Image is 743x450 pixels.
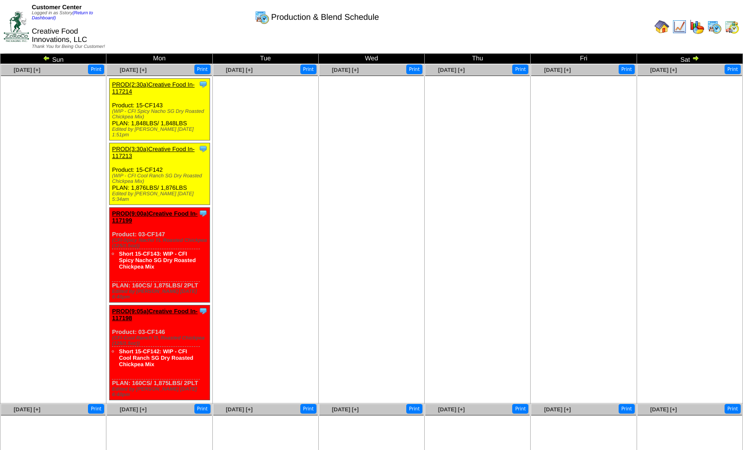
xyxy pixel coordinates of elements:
[110,208,210,303] div: Product: 03-CF147 PLAN: 160CS / 1,875LBS / 2PLT
[212,54,318,64] td: Tue
[112,109,210,120] div: (WIP - CFI Spicy Nacho SG Dry Roasted Chickpea Mix)
[650,67,677,73] a: [DATE] [+]
[512,404,528,414] button: Print
[650,406,677,413] a: [DATE] [+]
[725,64,741,74] button: Print
[318,54,424,64] td: Wed
[120,406,146,413] a: [DATE] [+]
[32,44,105,49] span: Thank You for Being Our Customer!
[112,386,210,397] div: Edited by [PERSON_NAME] [DATE] 6:40pm
[112,308,198,321] a: PROD(9:05a)Creative Food In-117198
[112,146,194,159] a: PROD(3:30a)Creative Food In-117213
[110,143,210,205] div: Product: 15-CF142 PLAN: 1,876LBS / 1,876LBS
[255,10,269,24] img: calendarprod.gif
[112,127,210,138] div: Edited by [PERSON_NAME] [DATE] 1:51pm
[194,404,211,414] button: Print
[32,4,82,11] span: Customer Center
[199,306,208,316] img: Tooltip
[655,19,669,34] img: home.gif
[672,19,687,34] img: line_graph.gif
[112,173,210,184] div: (WIP - CFI Cool Ranch SG Dry Roasted Chickpea Mix)
[425,54,531,64] td: Thu
[112,210,198,224] a: PROD(9:00a)Creative Food In-117199
[106,54,212,64] td: Mon
[707,19,722,34] img: calendarprod.gif
[619,404,635,414] button: Print
[512,64,528,74] button: Print
[14,406,41,413] a: [DATE] [+]
[4,11,29,42] img: ZoRoCo_Logo(Green%26Foil)%20jpg.webp
[619,64,635,74] button: Print
[725,19,739,34] img: calendarinout.gif
[112,335,210,346] div: (CFI-Cool Ranch TL Roasted Chickpea (125/1.5oz))
[32,28,87,44] span: Creative Food Innovations, LLC
[199,209,208,218] img: Tooltip
[692,54,699,62] img: arrowright.gif
[300,64,316,74] button: Print
[119,251,196,270] a: Short 15-CF143: WIP - CFI Spicy Nacho SG Dry Roasted Chickpea Mix
[32,11,93,21] span: Logged in as Sstory
[110,79,210,140] div: Product: 15-CF143 PLAN: 1,848LBS / 1,848LBS
[438,67,465,73] a: [DATE] [+]
[438,406,465,413] a: [DATE] [+]
[332,406,359,413] a: [DATE] [+]
[271,12,379,22] span: Production & Blend Schedule
[32,11,93,21] a: (Return to Dashboard)
[119,348,193,368] a: Short 15-CF142: WIP - CFI Cool Ranch SG Dry Roasted Chickpea Mix
[88,404,104,414] button: Print
[112,289,210,300] div: Edited by [PERSON_NAME] [DATE] 6:40pm
[531,54,637,64] td: Fri
[544,406,571,413] a: [DATE] [+]
[637,54,743,64] td: Sat
[120,67,146,73] a: [DATE] [+]
[544,67,571,73] a: [DATE] [+]
[226,406,252,413] a: [DATE] [+]
[300,404,316,414] button: Print
[194,64,211,74] button: Print
[690,19,704,34] img: graph.gif
[406,404,422,414] button: Print
[112,191,210,202] div: Edited by [PERSON_NAME] [DATE] 5:34am
[43,54,50,62] img: arrowleft.gif
[110,305,210,400] div: Product: 03-CF146 PLAN: 160CS / 1,875LBS / 2PLT
[0,54,106,64] td: Sun
[725,404,741,414] button: Print
[199,144,208,153] img: Tooltip
[112,81,194,95] a: PROD(2:30a)Creative Food In-117214
[406,64,422,74] button: Print
[88,64,104,74] button: Print
[112,238,210,249] div: (CFI-Spicy Nacho TL Roasted Chickpea (125/1.5oz))
[14,67,41,73] a: [DATE] [+]
[226,67,252,73] a: [DATE] [+]
[332,67,359,73] a: [DATE] [+]
[199,80,208,89] img: Tooltip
